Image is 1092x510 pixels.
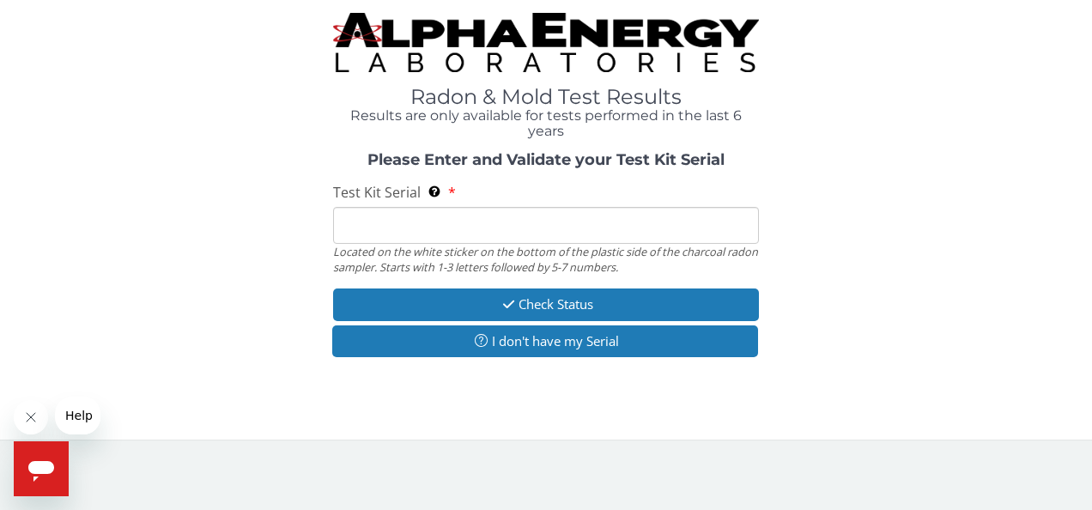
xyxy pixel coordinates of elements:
[367,150,725,169] strong: Please Enter and Validate your Test Kit Serial
[14,400,48,434] iframe: Close message
[14,441,69,496] iframe: Button to launch messaging window
[333,183,421,202] span: Test Kit Serial
[333,244,760,276] div: Located on the white sticker on the bottom of the plastic side of the charcoal radon sampler. Sta...
[333,108,760,138] h4: Results are only available for tests performed in the last 6 years
[333,86,760,108] h1: Radon & Mold Test Results
[333,13,760,72] img: TightCrop.jpg
[55,397,100,434] iframe: Message from company
[332,325,759,357] button: I don't have my Serial
[333,288,760,320] button: Check Status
